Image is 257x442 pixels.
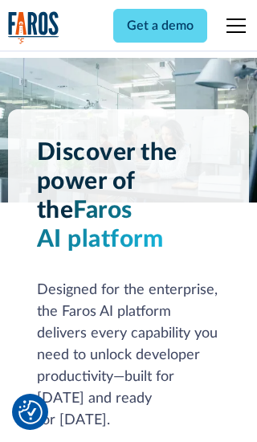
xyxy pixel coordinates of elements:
img: Logo of the analytics and reporting company Faros. [8,11,59,44]
div: menu [217,6,249,45]
button: Cookie Settings [18,400,43,424]
span: Faros AI platform [37,198,164,252]
h1: Discover the power of the [37,138,221,254]
a: home [8,11,59,44]
div: Designed for the enterprise, the Faros AI platform delivers every capability you need to unlock d... [37,280,221,432]
img: Revisit consent button [18,400,43,424]
a: Get a demo [113,9,207,43]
